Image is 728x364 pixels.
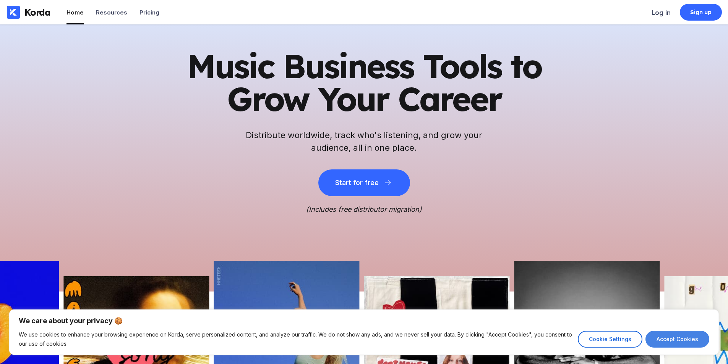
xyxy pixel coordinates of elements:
[306,205,422,213] i: (Includes free distributor migration)
[24,6,50,18] div: Korda
[242,129,486,154] h2: Distribute worldwide, track who's listening, and grow your audience, all in one place.
[652,9,671,16] div: Log in
[96,9,127,16] div: Resources
[177,50,551,115] h1: Music Business Tools to Grow Your Career
[19,316,709,325] p: We care about your privacy 🍪
[19,330,572,348] p: We use cookies to enhance your browsing experience on Korda, serve personalized content, and anal...
[578,331,642,348] button: Cookie Settings
[318,169,410,196] button: Start for free
[680,4,722,21] a: Sign up
[645,331,709,348] button: Accept Cookies
[690,8,712,16] div: Sign up
[66,9,84,16] div: Home
[335,179,379,187] div: Start for free
[139,9,159,16] div: Pricing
